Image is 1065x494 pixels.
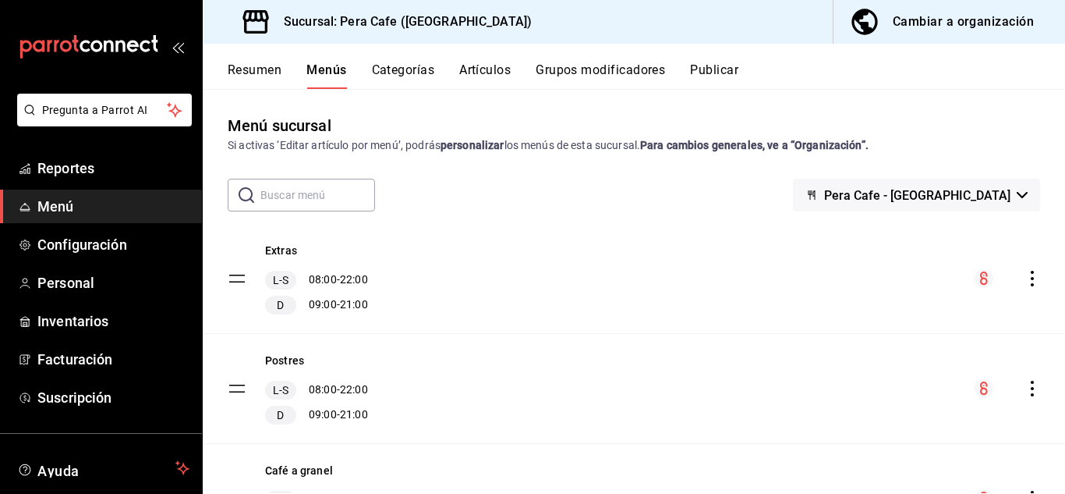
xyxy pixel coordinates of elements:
button: Pera Cafe - [GEOGRAPHIC_DATA] [793,179,1040,211]
span: D [274,407,287,423]
div: navigation tabs [228,62,1065,89]
span: Reportes [37,158,189,179]
span: L-S [270,272,292,288]
button: Resumen [228,62,281,89]
button: Menús [306,62,346,89]
strong: Para cambios generales, ve a “Organización”. [640,139,869,151]
span: Facturación [37,349,189,370]
div: 09:00 - 21:00 [265,406,368,425]
button: Café a granel [265,463,333,478]
span: Configuración [37,234,189,255]
span: Menú [37,196,189,217]
a: Pregunta a Parrot AI [11,113,192,130]
span: Ayuda [37,459,169,478]
span: Pera Cafe - [GEOGRAPHIC_DATA] [824,188,1010,203]
span: D [274,297,287,313]
span: Suscripción [37,387,189,408]
div: 08:00 - 22:00 [265,381,368,400]
button: drag [228,379,246,398]
div: Cambiar a organización [893,11,1034,33]
div: 08:00 - 22:00 [265,271,368,290]
button: actions [1024,271,1040,286]
input: Buscar menú [260,179,375,211]
button: Postres [265,353,304,368]
button: Artículos [459,62,511,89]
button: Publicar [690,62,738,89]
span: Pregunta a Parrot AI [42,102,168,119]
button: Grupos modificadores [536,62,665,89]
div: Menú sucursal [228,114,331,137]
button: Extras [265,243,297,258]
div: 09:00 - 21:00 [265,296,368,315]
button: actions [1024,381,1040,396]
span: L-S [270,382,292,398]
span: Personal [37,272,189,293]
div: Si activas ‘Editar artículo por menú’, podrás los menús de esta sucursal. [228,137,1040,154]
button: open_drawer_menu [172,41,184,53]
span: Inventarios [37,311,189,332]
button: drag [228,269,246,288]
button: Pregunta a Parrot AI [17,94,192,126]
h3: Sucursal: Pera Cafe ([GEOGRAPHIC_DATA]) [271,12,532,31]
strong: personalizar [441,139,504,151]
button: Categorías [372,62,435,89]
